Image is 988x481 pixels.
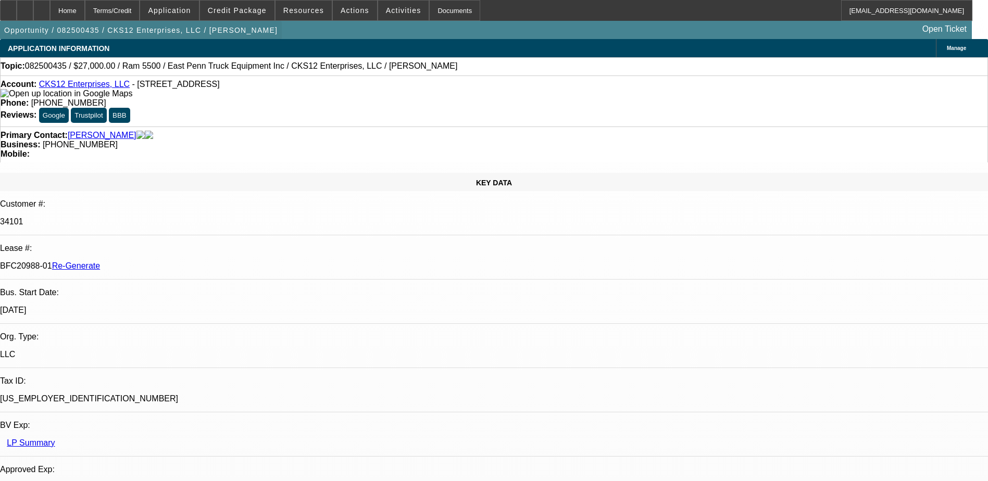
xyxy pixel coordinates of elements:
[918,20,971,38] a: Open Ticket
[132,80,220,88] span: - [STREET_ADDRESS]
[39,80,130,88] a: CKS12 Enterprises, LLC
[43,140,118,149] span: [PHONE_NUMBER]
[109,108,130,123] button: BBB
[1,80,36,88] strong: Account:
[476,179,512,187] span: KEY DATA
[378,1,429,20] button: Activities
[148,6,191,15] span: Application
[333,1,377,20] button: Actions
[52,261,101,270] a: Re-Generate
[71,108,106,123] button: Trustpilot
[25,61,458,71] span: 082500435 / $27,000.00 / Ram 5500 / East Penn Truck Equipment Inc / CKS12 Enterprises, LLC / [PER...
[386,6,421,15] span: Activities
[8,44,109,53] span: APPLICATION INFORMATION
[1,110,36,119] strong: Reviews:
[1,61,25,71] strong: Topic:
[68,131,136,140] a: [PERSON_NAME]
[140,1,198,20] button: Application
[283,6,324,15] span: Resources
[208,6,267,15] span: Credit Package
[1,89,132,98] img: Open up location in Google Maps
[4,26,278,34] span: Opportunity / 082500435 / CKS12 Enterprises, LLC / [PERSON_NAME]
[136,131,145,140] img: facebook-icon.png
[200,1,274,20] button: Credit Package
[31,98,106,107] span: [PHONE_NUMBER]
[1,131,68,140] strong: Primary Contact:
[947,45,966,51] span: Manage
[276,1,332,20] button: Resources
[1,89,132,98] a: View Google Maps
[39,108,69,123] button: Google
[1,140,40,149] strong: Business:
[341,6,369,15] span: Actions
[7,438,55,447] a: LP Summary
[1,98,29,107] strong: Phone:
[145,131,153,140] img: linkedin-icon.png
[1,149,30,158] strong: Mobile:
